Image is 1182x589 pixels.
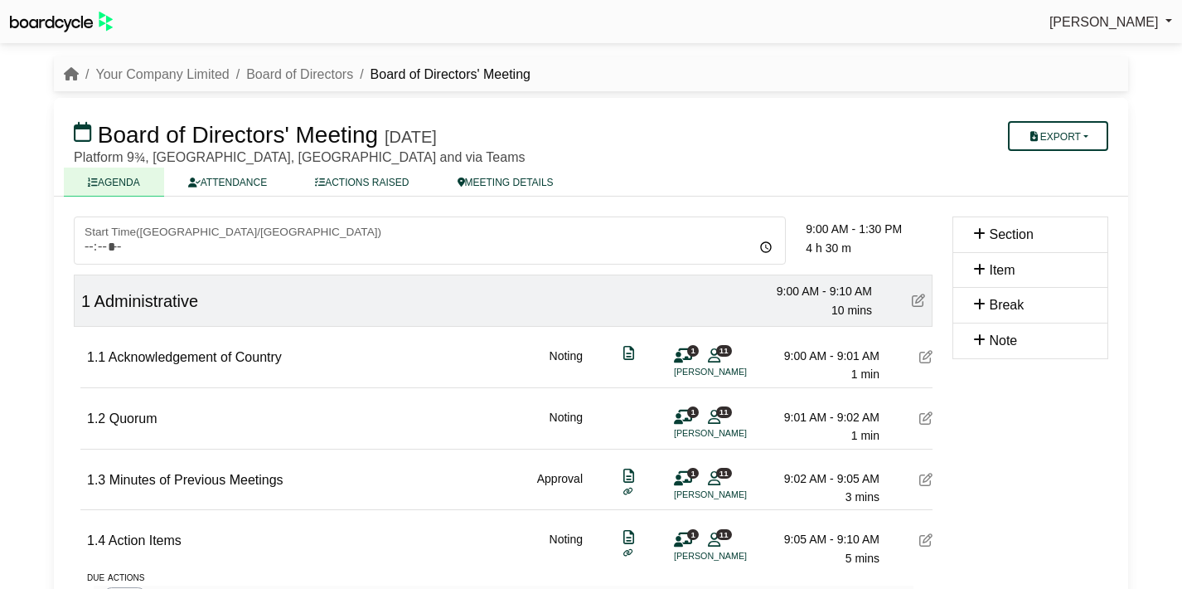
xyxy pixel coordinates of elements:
div: Noting [550,530,583,567]
span: 1.4 [87,533,105,548]
span: Note [989,333,1017,348]
div: 9:00 AM - 1:30 PM [806,220,933,238]
span: Board of Directors' Meeting [98,122,378,148]
span: 11 [716,468,732,479]
button: Export [1008,121,1108,151]
span: Break [989,298,1024,312]
span: Section [989,227,1033,241]
span: Administrative [94,292,199,310]
a: ACTIONS RAISED [291,168,433,197]
span: Action Items [109,533,182,548]
li: [PERSON_NAME] [674,549,798,563]
div: Noting [550,347,583,384]
a: Board of Directors [246,67,353,81]
span: Minutes of Previous Meetings [109,473,283,487]
span: Quorum [109,411,157,426]
span: 1 [687,468,699,479]
a: Your Company Limited [95,67,229,81]
span: 1.2 [87,411,105,426]
span: [PERSON_NAME] [1049,15,1159,29]
li: [PERSON_NAME] [674,426,798,441]
li: [PERSON_NAME] [674,488,798,502]
a: [PERSON_NAME] [1049,12,1172,33]
span: 1 [81,292,90,310]
span: 1 min [851,368,879,381]
a: AGENDA [64,168,164,197]
span: 1 [687,406,699,417]
li: [PERSON_NAME] [674,365,798,379]
div: 9:01 AM - 9:02 AM [763,408,879,426]
span: 10 mins [831,304,872,317]
div: 9:00 AM - 9:01 AM [763,347,879,365]
a: ATTENDANCE [164,168,291,197]
span: 1.3 [87,473,105,487]
span: 1 min [851,429,879,442]
div: Noting [550,408,583,445]
span: Acknowledgement of Country [109,350,282,364]
div: due actions [87,567,933,586]
span: 1.1 [87,350,105,364]
img: BoardcycleBlackGreen-aaafeed430059cb809a45853b8cf6d952af9d84e6e89e1f1685b34bfd5cb7d64.svg [10,12,113,32]
span: 3 mins [845,490,879,504]
span: 5 mins [845,552,879,565]
li: Board of Directors' Meeting [353,64,530,85]
span: 1 [687,529,699,540]
span: Item [989,263,1015,277]
div: 9:00 AM - 9:10 AM [756,282,872,300]
span: 1 [687,345,699,356]
span: Platform 9¾, [GEOGRAPHIC_DATA], [GEOGRAPHIC_DATA] and via Teams [74,150,525,164]
div: 9:05 AM - 9:10 AM [763,530,879,548]
div: 9:02 AM - 9:05 AM [763,470,879,488]
div: [DATE] [385,127,437,147]
span: 11 [716,345,732,356]
div: Approval [537,470,583,507]
a: MEETING DETAILS [434,168,578,197]
span: 11 [716,406,732,417]
span: 11 [716,529,732,540]
nav: breadcrumb [64,64,530,85]
span: 4 h 30 m [806,241,850,255]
